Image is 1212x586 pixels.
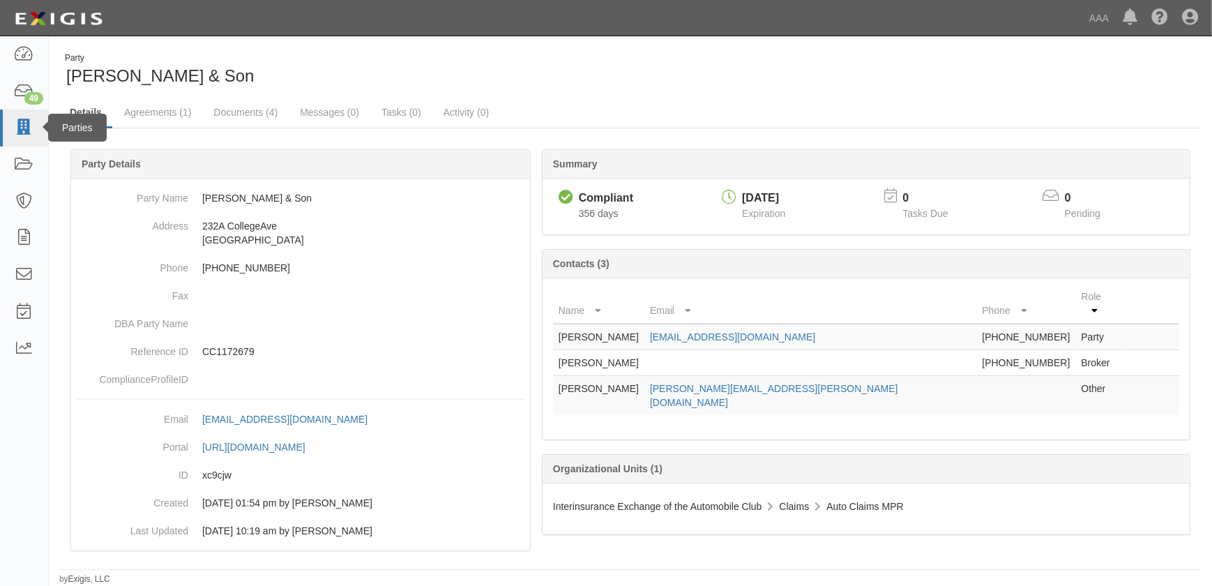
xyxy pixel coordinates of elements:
dd: xc9cjw [77,461,524,489]
a: [EMAIL_ADDRESS][DOMAIN_NAME] [650,331,815,343]
span: Tasks Due [902,208,948,219]
td: Other [1075,376,1123,416]
i: Help Center - Complianz [1151,10,1168,27]
dt: Email [77,405,188,426]
span: Auto Claims MPR [826,501,903,512]
div: 49 [24,92,43,105]
p: 0 [902,190,965,206]
dt: Fax [77,282,188,303]
dt: Address [77,212,188,233]
div: [EMAIL_ADDRESS][DOMAIN_NAME] [202,412,368,426]
dd: 02/14/2025 10:19 am by Benjamin Tully [77,517,524,545]
a: Tasks (0) [371,98,432,126]
td: [PERSON_NAME] [553,350,644,376]
td: Party [1075,324,1123,350]
td: [PHONE_NUMBER] [976,350,1075,376]
dt: Reference ID [77,338,188,359]
a: Agreements (1) [114,98,202,126]
span: Pending [1065,208,1100,219]
th: Email [644,284,976,324]
dd: 232A CollegeAve [GEOGRAPHIC_DATA] [77,212,524,254]
b: Organizational Units (1) [553,463,662,474]
p: 0 [1065,190,1118,206]
div: Parties [48,114,107,142]
a: Details [59,98,112,128]
a: Documents (4) [203,98,288,126]
a: [EMAIL_ADDRESS][DOMAIN_NAME] [202,414,383,425]
small: by [59,573,110,585]
th: Phone [976,284,1075,324]
dt: Party Name [77,184,188,205]
img: logo-5460c22ac91f19d4615b14bd174203de0afe785f0fc80cf4dbbc73dc1793850b.png [10,6,107,31]
a: Exigis, LLC [68,574,110,584]
dd: [PERSON_NAME] & Son [77,184,524,212]
dt: Phone [77,254,188,275]
b: Summary [553,158,598,170]
i: Compliant [559,190,573,205]
th: Role [1075,284,1123,324]
b: Contacts (3) [553,258,609,269]
dd: [PHONE_NUMBER] [77,254,524,282]
p: CC1172679 [202,345,524,359]
td: [PHONE_NUMBER] [976,324,1075,350]
dt: Last Updated [77,517,188,538]
td: [PERSON_NAME] [553,324,644,350]
a: Activity (0) [433,98,499,126]
div: Party [65,52,254,64]
th: Name [553,284,644,324]
dd: 09/18/2024 01:54 pm by Benjamin Tully [77,489,524,517]
dt: DBA Party Name [77,310,188,331]
div: Compliant [579,190,633,206]
span: Since 10/03/2024 [579,208,619,219]
td: [PERSON_NAME] [553,376,644,416]
span: [PERSON_NAME] & Son [66,66,254,85]
dt: Created [77,489,188,510]
a: [PERSON_NAME][EMAIL_ADDRESS][PERSON_NAME][DOMAIN_NAME] [650,383,898,408]
span: Interinsurance Exchange of the Automobile Club [553,501,762,512]
div: Maurice & Son [59,52,620,88]
dt: ID [77,461,188,482]
a: Messages (0) [289,98,370,126]
b: Party Details [82,158,141,170]
div: [DATE] [742,190,785,206]
td: Broker [1075,350,1123,376]
dt: ComplianceProfileID [77,366,188,386]
a: AAA [1082,4,1116,32]
span: Expiration [742,208,785,219]
a: [URL][DOMAIN_NAME] [202,442,321,453]
dt: Portal [77,433,188,454]
span: Claims [779,501,809,512]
